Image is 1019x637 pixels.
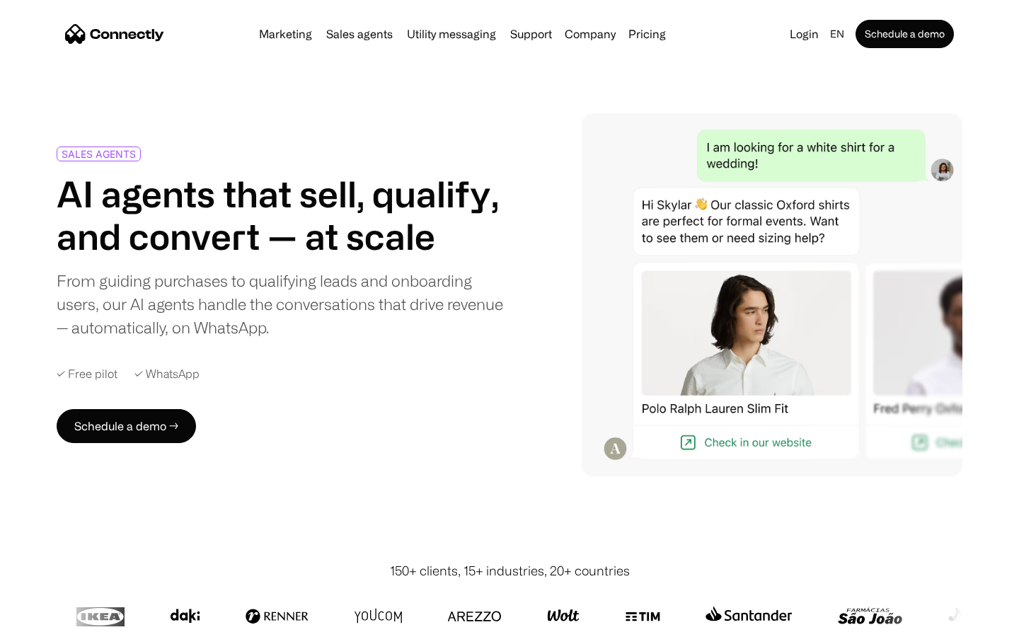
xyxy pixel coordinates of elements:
[824,24,853,44] div: en
[57,173,504,258] h1: AI agents that sell, qualify, and convert — at scale
[134,367,200,381] div: ✓ WhatsApp
[14,611,85,632] aside: Language selected: English
[57,367,117,381] div: ✓ Free pilot
[856,20,954,48] a: Schedule a demo
[390,561,630,580] div: 150+ clients, 15+ industries, 20+ countries
[505,28,558,40] a: Support
[784,24,824,44] a: Login
[623,28,672,40] a: Pricing
[65,23,164,45] a: home
[560,24,620,44] div: Company
[28,612,85,632] ul: Language list
[57,269,504,339] div: From guiding purchases to qualifying leads and onboarding users, our AI agents handle the convers...
[57,409,196,443] a: Schedule a demo →
[62,149,136,159] div: SALES AGENTS
[830,24,844,44] div: en
[253,28,318,40] a: Marketing
[321,28,398,40] a: Sales agents
[401,28,502,40] a: Utility messaging
[565,24,616,44] div: Company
